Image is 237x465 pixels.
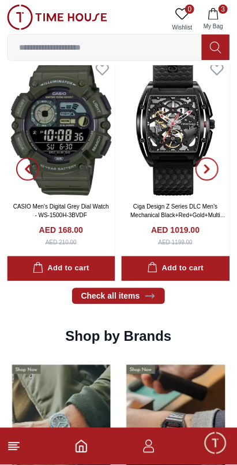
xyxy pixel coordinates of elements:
a: CASIO Men's Digital Grey Dial Watch - WS-1500H-3BVDF [13,204,109,219]
img: CASIO Men's Digital Grey Dial Watch - WS-1500H-3BVDF [7,57,115,196]
div: Add to cart [147,262,204,276]
div: Add to cart [33,262,89,276]
a: 0Wishlist [168,5,197,34]
div: AED 210.00 [46,239,77,247]
button: Add to cart [122,256,230,281]
a: Check all items [72,288,165,304]
img: ... [7,5,107,30]
span: 3 [219,5,228,14]
img: Ciga Design Z Series DLC Men's Mechanical Black+Red+Gold+Multi Color Dial Watch - Z031-BLBL-W15BK [122,57,230,196]
div: Chat Widget [203,431,228,456]
h2: Shop by Brands [65,328,171,346]
a: Home [74,440,88,453]
div: AED 1199.00 [159,239,193,247]
h4: AED 1019.00 [151,225,200,236]
span: 0 [185,5,194,14]
a: Ciga Design Z Series DLC Men's Mechanical Black+Red+Gold+Multi Color Dial Watch - Z031-BLBL-W15BK [126,204,227,228]
h4: AED 168.00 [39,225,83,236]
span: Wishlist [168,23,197,32]
button: 3My Bag [197,5,230,34]
button: Add to cart [7,256,115,281]
span: My Bag [199,22,228,31]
